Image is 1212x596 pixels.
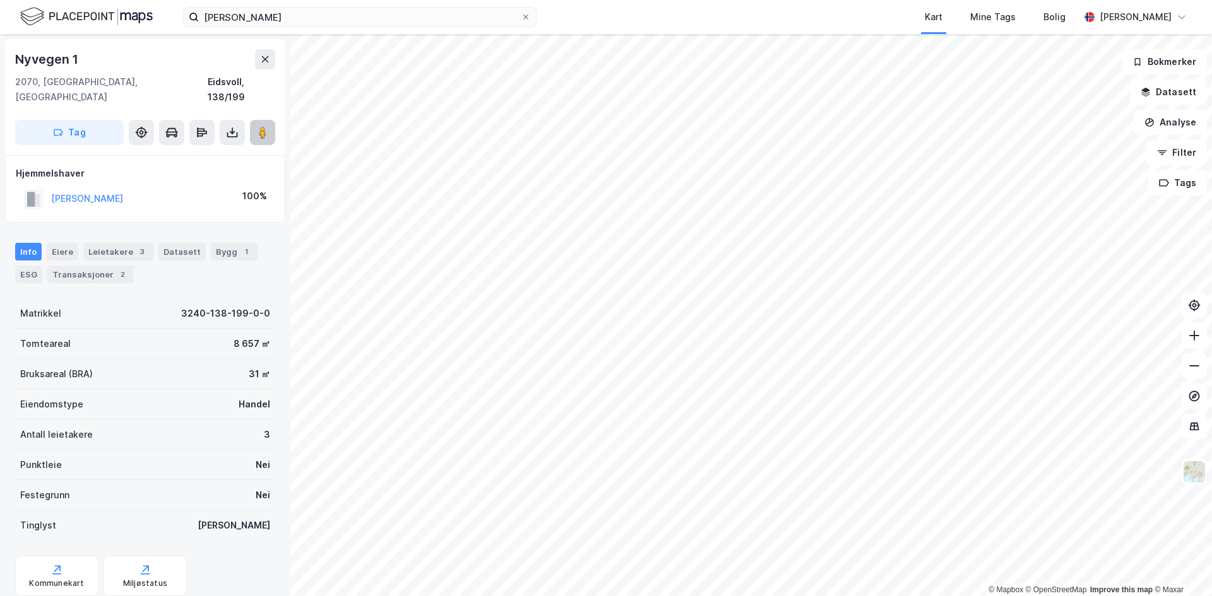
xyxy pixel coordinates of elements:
a: Mapbox [989,585,1023,594]
div: 1 [240,245,252,258]
button: Bokmerker [1122,49,1207,74]
div: Nei [256,457,270,472]
div: Eiendomstype [20,397,83,412]
div: Bygg [211,243,258,260]
img: logo.f888ab2527a4732fd821a326f86c7f29.svg [20,6,153,28]
div: Nyvegen 1 [15,49,81,69]
div: Miljøstatus [123,578,167,588]
div: 3 [264,427,270,442]
div: 100% [242,189,267,204]
button: Analyse [1134,110,1207,135]
div: Kart [925,9,942,25]
button: Tags [1148,170,1207,196]
div: Matrikkel [20,306,61,321]
div: 31 ㎡ [249,366,270,382]
button: Tag [15,120,124,145]
div: Bolig [1043,9,1066,25]
div: 3 [136,245,148,258]
div: 3240-138-199-0-0 [181,306,270,321]
div: Kommunekart [29,578,84,588]
div: Nei [256,488,270,503]
div: Datasett [158,243,206,260]
div: Tomteareal [20,336,71,351]
input: Søk på adresse, matrikkel, gårdeiere, leietakere eller personer [199,8,521,26]
a: OpenStreetMap [1026,585,1087,594]
div: ESG [15,266,42,283]
a: Improve this map [1090,585,1153,594]
div: Transaksjoner [47,266,134,283]
div: Tinglyst [20,518,56,533]
button: Filter [1146,140,1207,165]
div: Handel [239,397,270,412]
div: Eiere [47,243,78,260]
div: Eidsvoll, 138/199 [208,74,275,105]
button: Datasett [1130,79,1207,105]
div: Festegrunn [20,488,69,503]
iframe: Chat Widget [1149,535,1212,596]
div: Antall leietakere [20,427,93,442]
div: 8 657 ㎡ [234,336,270,351]
div: Bruksareal (BRA) [20,366,93,382]
div: [PERSON_NAME] [198,518,270,533]
div: Info [15,243,42,260]
div: 2070, [GEOGRAPHIC_DATA], [GEOGRAPHIC_DATA] [15,74,208,105]
div: [PERSON_NAME] [1100,9,1172,25]
img: Z [1182,460,1206,484]
div: Punktleie [20,457,62,472]
div: Mine Tags [970,9,1016,25]
div: Hjemmelshaver [16,166,275,181]
div: Leietakere [83,243,153,260]
div: 2 [116,268,129,281]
